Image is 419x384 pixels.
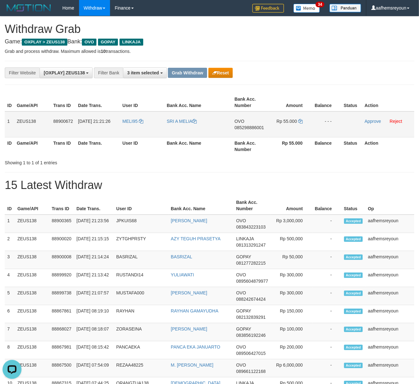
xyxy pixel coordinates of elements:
[5,197,15,215] th: ID
[164,93,232,111] th: Bank Acc. Name
[366,305,415,323] td: aafhemsreyoun
[74,359,114,377] td: [DATE] 07:54:09
[271,233,312,251] td: Rp 500,000
[171,362,213,368] a: M. [PERSON_NAME]
[5,251,15,269] td: 3
[5,269,15,287] td: 4
[5,305,15,323] td: 6
[15,215,49,233] td: ZEUS138
[366,341,415,359] td: aafhemsreyoun
[78,119,110,124] span: [DATE] 21:21:26
[74,215,114,233] td: [DATE] 21:23:56
[114,233,169,251] td: ZYTGHPRSTY
[5,179,414,192] h1: 15 Latest Withdraw
[40,67,93,78] button: [OXPLAY] ZEUS138
[82,39,96,46] span: OVO
[344,255,363,260] span: Accepted
[271,305,312,323] td: Rp 150,000
[164,137,232,155] th: Bank Acc. Name
[5,93,14,111] th: ID
[15,287,49,305] td: ZEUS138
[366,233,415,251] td: aafhemsreyoun
[312,359,342,377] td: -
[232,93,269,111] th: Bank Acc. Number
[114,251,169,269] td: BASRIZAL
[236,236,254,241] span: LINKAJA
[236,362,246,368] span: OVO
[74,233,114,251] td: [DATE] 21:15:15
[15,197,49,215] th: Game/API
[15,305,49,323] td: ZEUS138
[341,93,362,111] th: Status
[94,67,123,78] div: Filter Bank
[271,197,312,215] th: Amount
[312,323,342,341] td: -
[342,197,366,215] th: Status
[277,119,297,124] span: Rp 55.000
[271,269,312,287] td: Rp 300,000
[366,287,415,305] td: aafhemsreyoun
[366,269,415,287] td: aafhemsreyoun
[312,137,341,155] th: Balance
[51,93,76,111] th: Trans ID
[312,197,342,215] th: Balance
[312,341,342,359] td: -
[390,119,402,124] a: Reject
[236,254,251,259] span: GOPAY
[293,4,320,13] img: Button%20Memo.svg
[74,305,114,323] td: [DATE] 08:19:10
[269,93,312,111] th: Amount
[362,137,414,155] th: Action
[312,93,341,111] th: Balance
[312,305,342,323] td: -
[49,197,74,215] th: Trans ID
[15,341,49,359] td: ZEUS138
[49,233,74,251] td: 88900020
[366,323,415,341] td: aafhemsreyoun
[14,111,51,137] td: ZEUS138
[122,119,138,124] span: MELI95
[5,157,170,166] div: Showing 1 to 1 of 1 entries
[22,39,67,46] span: OXPLAY > ZEUS138
[236,326,251,331] span: GOPAY
[120,137,164,155] th: User ID
[49,269,74,287] td: 88899920
[76,137,120,155] th: Date Trans.
[114,359,169,377] td: REZAA48225
[15,233,49,251] td: ZEUS138
[236,344,246,349] span: OVO
[235,125,264,130] span: Copy 085298886001 to clipboard
[122,119,143,124] a: MELI95
[171,344,220,349] a: PANCA EKA JANUARTO
[366,215,415,233] td: aafhemsreyoun
[114,269,169,287] td: RUSTANDI14
[5,287,15,305] td: 5
[5,23,414,35] h1: Withdraw Grab
[344,273,363,278] span: Accepted
[53,119,73,124] span: 88900672
[171,308,218,313] a: RAYHAN GAMAYUDHA
[5,137,14,155] th: ID
[344,327,363,332] span: Accepted
[15,269,49,287] td: ZEUS138
[76,93,120,111] th: Date Trans.
[271,251,312,269] td: Rp 50,000
[341,137,362,155] th: Status
[14,93,51,111] th: Game/API
[362,93,414,111] th: Action
[114,197,169,215] th: User ID
[171,326,207,331] a: [PERSON_NAME]
[49,359,74,377] td: 88867500
[5,39,414,45] h4: Game: Bank:
[344,363,363,368] span: Accepted
[5,233,15,251] td: 2
[114,215,169,233] td: JPKUIS68
[236,333,266,338] span: Copy 083856192246 to clipboard
[271,341,312,359] td: Rp 200,000
[51,137,76,155] th: Trans ID
[366,197,415,215] th: Op
[14,137,51,155] th: Game/API
[236,261,266,266] span: Copy 081277282215 to clipboard
[316,2,324,7] span: 34
[236,224,266,230] span: Copy 083843223103 to clipboard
